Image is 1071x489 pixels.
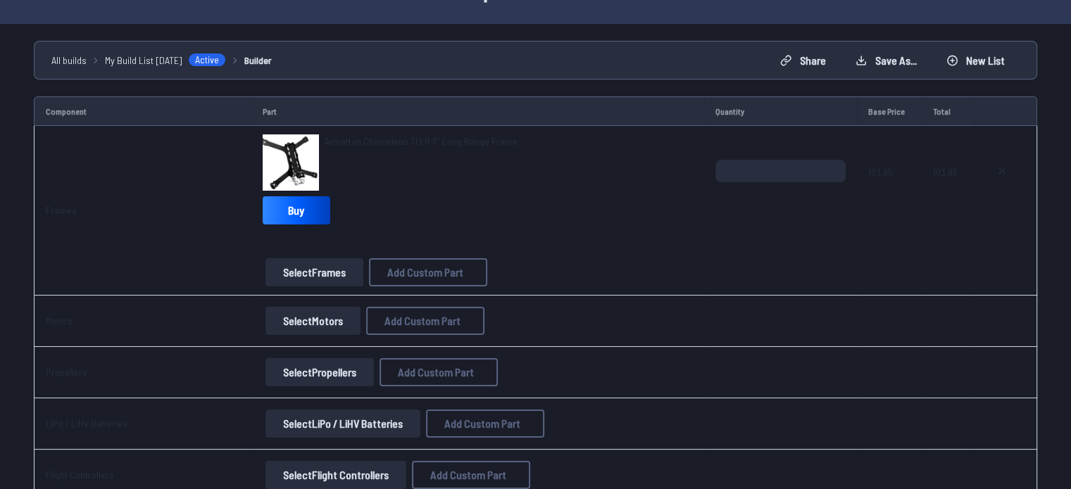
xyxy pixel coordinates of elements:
span: Add Custom Part [398,367,474,378]
span: Add Custom Part [444,418,520,429]
span: Add Custom Part [384,315,461,326]
button: SelectFrames [265,258,363,286]
button: SelectLiPo / LiHV Batteries [265,409,420,438]
a: Builder [244,53,272,68]
a: SelectMotors [263,307,363,335]
td: Quantity [704,96,857,126]
span: 103.95 [868,160,910,227]
td: Base Price [857,96,922,126]
a: Buy [263,196,330,224]
a: LiPo / LiHV Batteries [46,417,127,429]
button: Add Custom Part [426,409,544,438]
a: SelectPropellers [263,358,377,386]
button: Save as... [844,49,929,72]
button: New List [934,49,1017,72]
span: My Build List [DATE] [105,53,182,68]
td: Total [922,96,973,126]
a: My Build List [DATE]Active [105,53,226,68]
span: 103.95 [933,160,962,227]
a: SelectLiPo / LiHV Batteries [263,409,423,438]
button: SelectPropellers [265,358,374,386]
button: Add Custom Part [380,358,498,386]
a: Armattan Chameleon TI LR 7" Long Range Frame [325,134,518,148]
a: Propellers [46,366,87,378]
a: Flight Controllers [46,469,114,481]
a: Motors [46,315,73,326]
td: Part [251,96,705,126]
button: Add Custom Part [366,307,484,335]
button: SelectMotors [265,307,361,335]
button: SelectFlight Controllers [265,461,406,489]
a: SelectFrames [263,258,366,286]
button: Add Custom Part [369,258,487,286]
span: Armattan Chameleon TI LR 7" Long Range Frame [325,135,518,147]
img: image [263,134,319,191]
a: SelectFlight Controllers [263,461,409,489]
a: Frames [46,204,77,216]
span: Add Custom Part [387,267,463,278]
a: All builds [51,53,87,68]
td: Component [34,96,251,126]
button: Share [768,49,838,72]
button: Add Custom Part [412,461,530,489]
span: Add Custom Part [430,469,506,481]
span: Active [188,53,226,67]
